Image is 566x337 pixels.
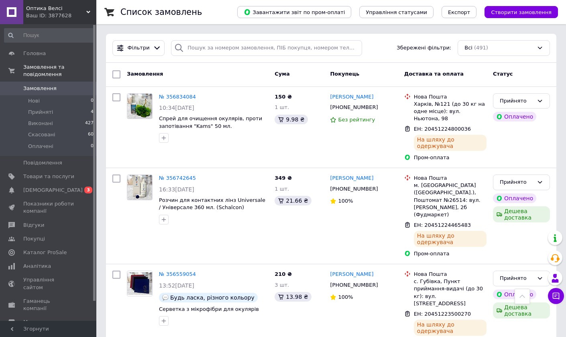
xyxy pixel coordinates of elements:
div: На шляху до одержувача [414,231,487,247]
span: Статус [493,71,513,77]
div: Оплачено [493,112,536,121]
span: Без рейтингу [338,117,375,123]
span: Нові [28,97,40,105]
div: Прийнято [500,97,533,105]
img: Фото товару [127,175,152,200]
span: Управління статусами [366,9,427,15]
a: Фото товару [127,93,153,119]
span: 210 ₴ [275,271,292,277]
a: № 356834084 [159,94,196,100]
span: Товари та послуги [23,173,74,180]
span: Доставка та оплата [404,71,464,77]
div: 21.66 ₴ [275,196,311,205]
span: Розчин для контактних лінз Universale / Універсале 360 мл. (Schalcon) [159,197,265,211]
span: Замовлення та повідомлення [23,64,96,78]
a: Фото товару [127,271,153,296]
a: [PERSON_NAME] [330,93,373,101]
span: Прийняті [28,109,53,116]
span: 1 шт. [275,104,289,110]
div: 9.98 ₴ [275,115,307,124]
span: 1 шт. [275,186,289,192]
div: 13.98 ₴ [275,292,311,302]
span: 10:34[DATE] [159,105,194,111]
div: Прийнято [500,178,533,187]
span: Створити замовлення [491,9,552,15]
span: Каталог ProSale [23,249,67,256]
span: Гаманець компанії [23,298,74,312]
img: Фото товару [127,94,152,119]
span: Замовлення [23,85,57,92]
div: Оплачено [493,290,536,299]
span: ЕН: 20451224800036 [414,126,471,132]
span: Будь ласка, різного кольору [170,294,254,301]
div: Дешева доставка [493,302,550,319]
div: [PHONE_NUMBER] [328,280,379,290]
span: 0 [91,97,94,105]
img: Фото товару [127,272,152,294]
div: На шляху до одержувача [414,135,487,151]
span: 0 [91,143,94,150]
span: Повідомлення [23,159,62,166]
span: Оплачені [28,143,53,150]
span: Аналітика [23,263,51,270]
span: 4 [91,109,94,116]
div: Нова Пошта [414,175,487,182]
span: 100% [338,198,353,204]
span: 100% [338,294,353,300]
span: 16:33[DATE] [159,186,194,193]
a: № 356742645 [159,175,196,181]
div: [PHONE_NUMBER] [328,184,379,194]
span: Всі [464,44,472,52]
span: 60 [88,131,94,138]
span: Маркет [23,319,44,326]
div: м. [GEOGRAPHIC_DATA] ([GEOGRAPHIC_DATA].), Поштомат №26514: вул. [PERSON_NAME], 2б (Фудмаркет) [414,182,487,218]
a: № 356559054 [159,271,196,277]
div: с. Губівка, Пункт приймання-видачі (до 30 кг): вул. [STREET_ADDRESS] [414,278,487,307]
div: Пром-оплата [414,154,487,161]
span: 13:52[DATE] [159,282,194,289]
span: 3 [84,187,92,193]
h1: Список замовлень [120,7,202,17]
div: Нова Пошта [414,93,487,101]
div: [PHONE_NUMBER] [328,102,379,113]
button: Експорт [442,6,477,18]
span: Фільтри [128,44,150,52]
button: Чат з покупцем [548,288,564,304]
span: Покупець [330,71,359,77]
button: Завантажити звіт по пром-оплаті [237,6,351,18]
div: Ваш ID: 3877628 [26,12,96,19]
span: Управління сайтом [23,276,74,291]
span: (491) [474,45,488,51]
span: Скасовані [28,131,55,138]
button: Управління статусами [359,6,434,18]
span: 349 ₴ [275,175,292,181]
div: Прийнято [500,274,533,283]
span: Головна [23,50,46,57]
span: 427 [85,120,94,127]
a: [PERSON_NAME] [330,271,373,278]
a: Фото товару [127,175,153,200]
div: Пром-оплата [414,250,487,257]
span: Виконані [28,120,53,127]
a: Серветка з мікрофібри для окулярів [159,306,259,312]
input: Пошук за номером замовлення, ПІБ покупця, номером телефону, Email, номером накладної [171,40,362,56]
span: Збережені фільтри: [397,44,451,52]
div: Нова Пошта [414,271,487,278]
span: Оптика Велсі [26,5,86,12]
span: Cума [275,71,289,77]
a: [PERSON_NAME] [330,175,373,182]
span: Експорт [448,9,470,15]
div: Оплачено [493,193,536,203]
span: 3 шт. [275,282,289,288]
span: Замовлення [127,71,163,77]
a: Створити замовлення [476,9,558,15]
div: Харків, №121 (до 30 кг на одне місце): вул. Ньютона, 98 [414,101,487,123]
span: ЕН: 20451224465483 [414,222,471,228]
span: Відгуки [23,222,44,229]
span: Покупці [23,235,45,242]
a: Спрей для очищення окулярів, проти запотівання "Kams" 50 мл. [159,115,262,129]
img: :speech_balloon: [162,294,169,301]
div: На шляху до одержувача [414,320,487,336]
